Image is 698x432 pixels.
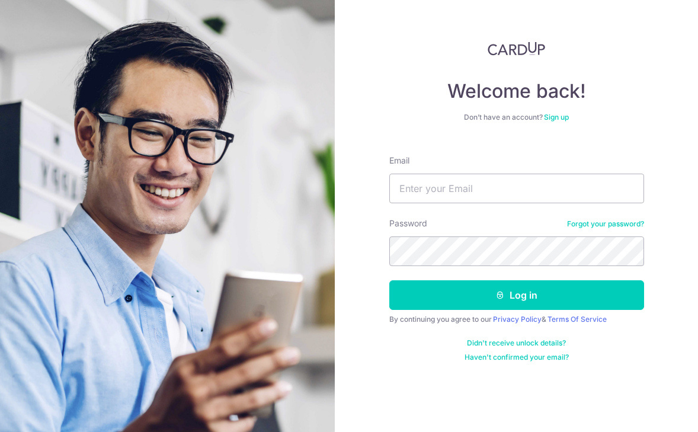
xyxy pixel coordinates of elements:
a: Terms Of Service [547,315,607,324]
label: Password [389,217,427,229]
a: Forgot your password? [567,219,644,229]
img: CardUp Logo [488,41,546,56]
h4: Welcome back! [389,79,644,103]
a: Sign up [544,113,569,121]
label: Email [389,155,409,167]
button: Log in [389,280,644,310]
a: Haven't confirmed your email? [465,353,569,362]
div: By continuing you agree to our & [389,315,644,324]
div: Don’t have an account? [389,113,644,122]
a: Didn't receive unlock details? [467,338,566,348]
a: Privacy Policy [493,315,542,324]
input: Enter your Email [389,174,644,203]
